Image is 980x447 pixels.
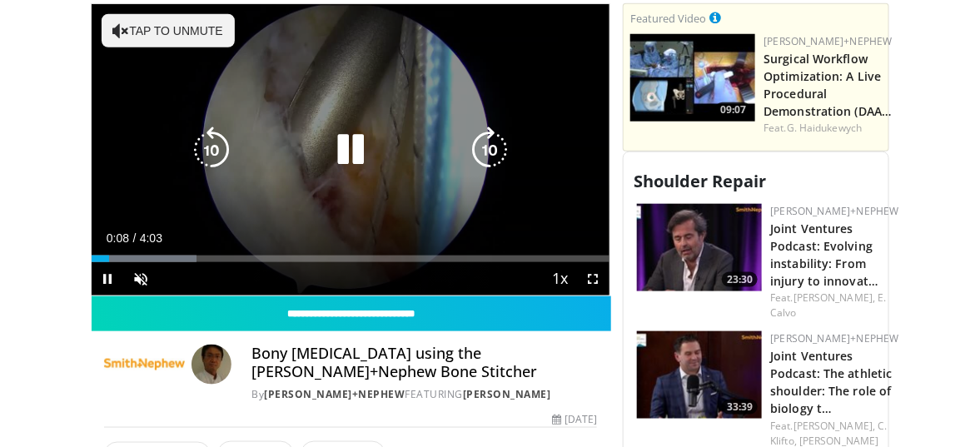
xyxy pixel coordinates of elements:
[637,204,762,291] img: 68d4790e-0872-429d-9d74-59e6247d6199.150x105_q85_crop-smart_upscale.jpg
[102,14,235,47] button: Tap to unmute
[251,387,597,402] div: By FEATURING
[637,331,762,419] a: 33:39
[630,11,706,26] small: Featured Video
[92,256,610,262] div: Progress Bar
[251,345,597,380] h4: Bony [MEDICAL_DATA] using the [PERSON_NAME]+Nephew Bone Stitcher
[576,262,609,296] button: Fullscreen
[637,331,762,419] img: f5a36523-4014-4b26-ba0a-1980c1b51253.150x105_q85_crop-smart_upscale.jpg
[630,34,755,122] img: bcfc90b5-8c69-4b20-afee-af4c0acaf118.150x105_q85_crop-smart_upscale.jpg
[133,231,137,245] span: /
[770,204,898,218] a: [PERSON_NAME]+Nephew
[715,102,751,117] span: 09:07
[770,221,878,289] a: Joint Ventures Podcast: Evolving instability: From injury to innovat…
[140,231,162,245] span: 4:03
[634,170,766,192] span: Shoulder Repair
[722,272,758,287] span: 23:30
[104,345,186,385] img: Smith+Nephew
[463,387,551,401] a: [PERSON_NAME]
[543,262,576,296] button: Playback Rate
[764,51,892,119] a: Surgical Workflow Optimization: A Live Procedural Demonstration (DAA…
[764,121,892,136] div: Feat.
[92,262,125,296] button: Pause
[264,387,405,401] a: [PERSON_NAME]+Nephew
[770,331,898,345] a: [PERSON_NAME]+Nephew
[192,345,231,385] img: Avatar
[770,291,898,320] div: Feat.
[770,291,886,320] a: E. Calvo
[793,291,875,305] a: [PERSON_NAME],
[125,262,158,296] button: Unmute
[630,34,755,122] a: 09:07
[793,419,875,433] a: [PERSON_NAME],
[722,400,758,415] span: 33:39
[764,34,892,48] a: [PERSON_NAME]+Nephew
[107,231,129,245] span: 0:08
[552,412,597,427] div: [DATE]
[770,348,892,416] a: Joint Ventures Podcast: The athletic shoulder: The role of biology t…
[92,4,610,296] video-js: Video Player
[637,204,762,291] a: 23:30
[787,121,862,135] a: G. Haidukewych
